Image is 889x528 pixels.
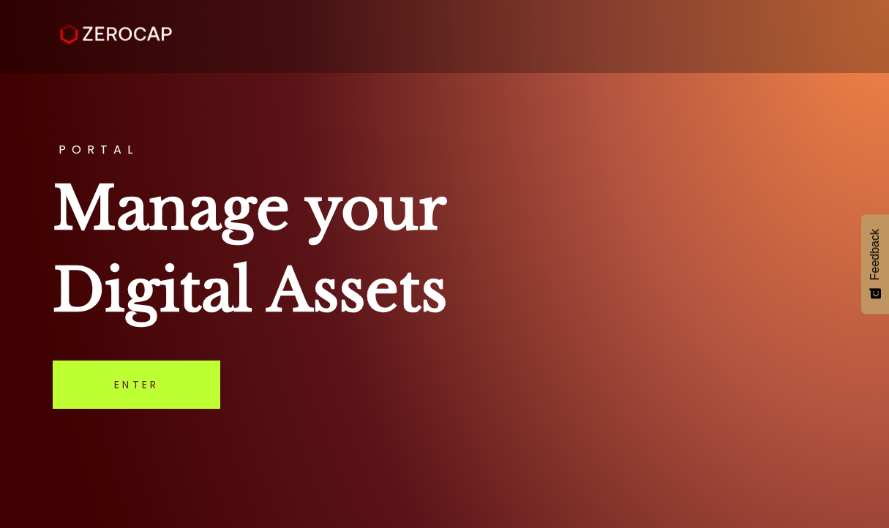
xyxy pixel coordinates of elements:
h1: Manage your Digital Assets [53,167,836,331]
a: Enter [53,361,220,409]
h3: PORTAL [53,144,836,156]
span: Feedback [869,229,882,280]
img: ZeroCap [60,24,172,45]
button: Feedback - Show survey [861,214,889,314]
